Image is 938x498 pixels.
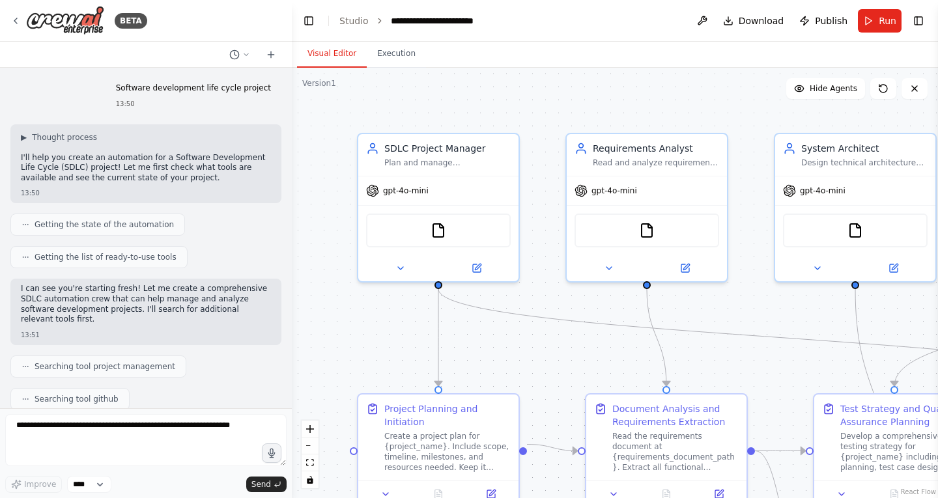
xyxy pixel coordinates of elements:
[593,158,719,168] div: Read and analyze requirement documents for {project_name}. Extract clear, actionable requirements...
[739,14,784,27] span: Download
[384,431,511,473] div: Create a project plan for {project_name}. Include scope, timeline, milestones, and resources need...
[357,133,520,283] div: SDLC Project ManagerPlan and manage {project_name} development from start to finish. Create clear...
[431,223,446,238] img: FileReadTool
[383,186,429,196] span: gpt-4o-mini
[21,284,271,324] p: I can see you're starting fresh! Let me create a comprehensive SDLC automation crew that can help...
[302,454,319,471] button: fit view
[339,16,369,26] a: Studio
[26,6,104,35] img: Logo
[565,133,728,283] div: Requirements AnalystRead and analyze requirement documents for {project_name}. Extract clear, act...
[116,99,271,109] div: 13:50
[755,445,806,458] g: Edge from c10239bf-8079-40d3-81f1-f4d3e82a5c94 to 0ae114aa-6756-47fb-866d-8fcba2e96b25
[774,133,937,283] div: System ArchitectDesign technical architecture for {project_name}. Create system design, choose te...
[24,479,56,490] span: Improve
[35,361,175,372] span: Searching tool project management
[302,471,319,488] button: toggle interactivity
[246,477,287,492] button: Send
[261,47,281,62] button: Start a new chat
[339,14,474,27] nav: breadcrumb
[639,223,655,238] img: FileReadTool
[302,421,319,437] button: zoom in
[300,12,318,30] button: Hide left sidebar
[35,219,174,230] span: Getting the state of the automation
[640,289,673,386] g: Edge from 48e8f424-c40f-4354-adeb-dbfedaded88b to c10239bf-8079-40d3-81f1-f4d3e82a5c94
[909,12,928,30] button: Show right sidebar
[440,260,513,276] button: Open in side panel
[35,394,119,404] span: Searching tool github
[302,437,319,454] button: zoom out
[115,13,147,29] div: BETA
[857,260,930,276] button: Open in side panel
[801,142,928,155] div: System Architect
[593,142,719,155] div: Requirements Analyst
[32,132,97,143] span: Thought process
[786,78,865,99] button: Hide Agents
[21,330,271,340] div: 13:51
[302,78,336,89] div: Version 1
[302,421,319,488] div: React Flow controls
[879,14,896,27] span: Run
[5,476,62,493] button: Improve
[367,40,426,68] button: Execution
[810,83,857,94] span: Hide Agents
[21,132,27,143] span: ▶
[612,431,739,473] div: Read the requirements document at {requirements_document_path}. Extract all functional requiremen...
[800,186,846,196] span: gpt-4o-mini
[901,488,936,495] a: React Flow attribution
[858,9,902,33] button: Run
[262,443,281,463] button: Click to speak your automation idea
[21,153,271,184] p: I'll help you create an automation for a Software Development Life Cycle (SDLC) project! Let me f...
[432,289,445,386] g: Edge from f77b7108-b2cf-4da6-aca1-966ad574094b to bf4805e4-f7bf-46e3-80ad-42b3239de12a
[35,252,177,262] span: Getting the list of ready-to-use tools
[384,402,511,428] div: Project Planning and Initiation
[591,186,637,196] span: gpt-4o-mini
[116,83,271,94] p: Software development life cycle project
[815,14,847,27] span: Publish
[527,438,578,458] g: Edge from bf4805e4-f7bf-46e3-80ad-42b3239de12a to c10239bf-8079-40d3-81f1-f4d3e82a5c94
[384,158,511,168] div: Plan and manage {project_name} development from start to finish. Create clear project plans, time...
[847,223,863,238] img: FileReadTool
[21,188,271,198] div: 13:50
[718,9,789,33] button: Download
[794,9,853,33] button: Publish
[612,402,739,428] div: Document Analysis and Requirements Extraction
[224,47,255,62] button: Switch to previous chat
[251,479,271,490] span: Send
[648,260,722,276] button: Open in side panel
[297,40,367,68] button: Visual Editor
[384,142,511,155] div: SDLC Project Manager
[801,158,928,168] div: Design technical architecture for {project_name}. Create system design, choose technology stack, ...
[21,132,97,143] button: ▶Thought process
